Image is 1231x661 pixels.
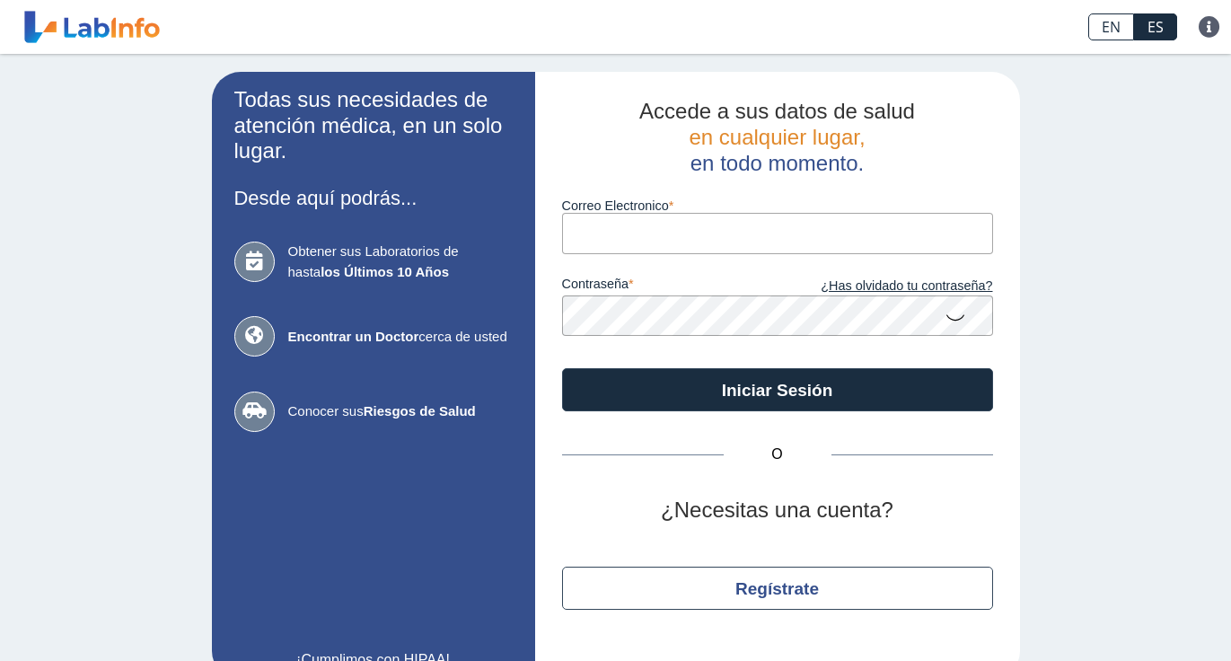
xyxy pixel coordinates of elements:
label: contraseña [562,277,778,296]
button: Iniciar Sesión [562,368,993,411]
b: Riesgos de Salud [364,403,476,419]
span: Accede a sus datos de salud [639,99,915,123]
b: los Últimos 10 Años [321,264,449,279]
h2: ¿Necesitas una cuenta? [562,498,993,524]
h3: Desde aquí podrás... [234,187,513,209]
a: EN [1088,13,1134,40]
b: Encontrar un Doctor [288,329,419,344]
span: en todo momento. [690,151,864,175]
span: en cualquier lugar, [689,125,865,149]
span: O [724,444,831,465]
span: Conocer sus [288,401,513,422]
span: Obtener sus Laboratorios de hasta [288,242,513,282]
h2: Todas sus necesidades de atención médica, en un solo lugar. [234,87,513,164]
label: Correo Electronico [562,198,993,213]
button: Regístrate [562,567,993,610]
a: ES [1134,13,1177,40]
span: cerca de usted [288,327,513,348]
a: ¿Has olvidado tu contraseña? [778,277,993,296]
